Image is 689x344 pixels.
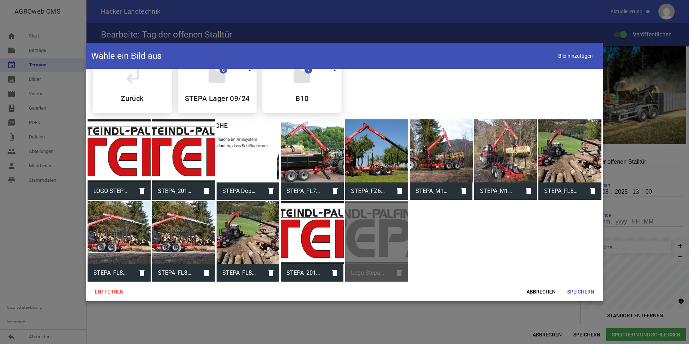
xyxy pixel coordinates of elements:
span: Bild hinzufügen [553,49,598,63]
span: 7 [305,66,312,74]
i: delete [326,264,344,282]
div: STEPA [93,61,172,113]
span: STEPA Doppelteleskop .jpg [217,182,262,200]
span: Speichern [561,285,600,298]
i: delete [133,182,151,200]
span: LOGO STEPA 80.jpg [88,182,133,200]
h5: B10 [295,95,308,102]
span: 8 [219,66,227,74]
i: delete [198,264,215,282]
i: delete [584,182,601,200]
i: folder [207,66,227,86]
span: Abbrechen [521,285,561,298]
i: delete [133,264,151,282]
span: STEPA_2015_Original_CMYK.jpg [152,182,198,200]
span: STEPA_FL8211_Reichweite_CMYK.jpg [538,182,584,200]
span: STEPA_FL8211_Reichweite_CMYK.jpg [217,264,262,282]
span: STEPA_FL8211_Reichweite 1_CMYK.jpg [88,264,133,282]
span: STEPA_FZ6290_C12 Rueckewagen_CMYK.jpg [345,182,391,200]
i: delete [198,182,215,200]
h5: STEPA Lager 09/24 [185,95,250,102]
h5: Zurück [121,95,143,102]
h4: Wähle ein Bild aus [91,50,161,62]
span: STEPA_FL8211_Reichweite 1_CMYK.jpg [152,264,198,282]
span: STEPA_M16VAK_Rueckewagen_CMYK.jpg [410,182,455,200]
span: STEPA_M16VAK_Rueckewagen_1_CMYK.jpg [474,182,520,200]
i: delete [326,182,344,200]
i: delete [262,182,279,200]
span: STEPA_2015_Original_CMYK.jpg [281,264,326,282]
i: folder [292,66,312,86]
i: delete [455,182,473,200]
i: delete [520,182,537,200]
span: STEPA_FL7090_M14_Astwanne.jpg [281,182,326,200]
div: STEPA Lager 09/24 [178,61,257,113]
i: delete [391,182,408,200]
span: Entfernen [89,285,129,298]
div: B10 [262,61,342,113]
i: subdirectory_arrow_left [122,66,142,86]
i: delete [262,264,279,282]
